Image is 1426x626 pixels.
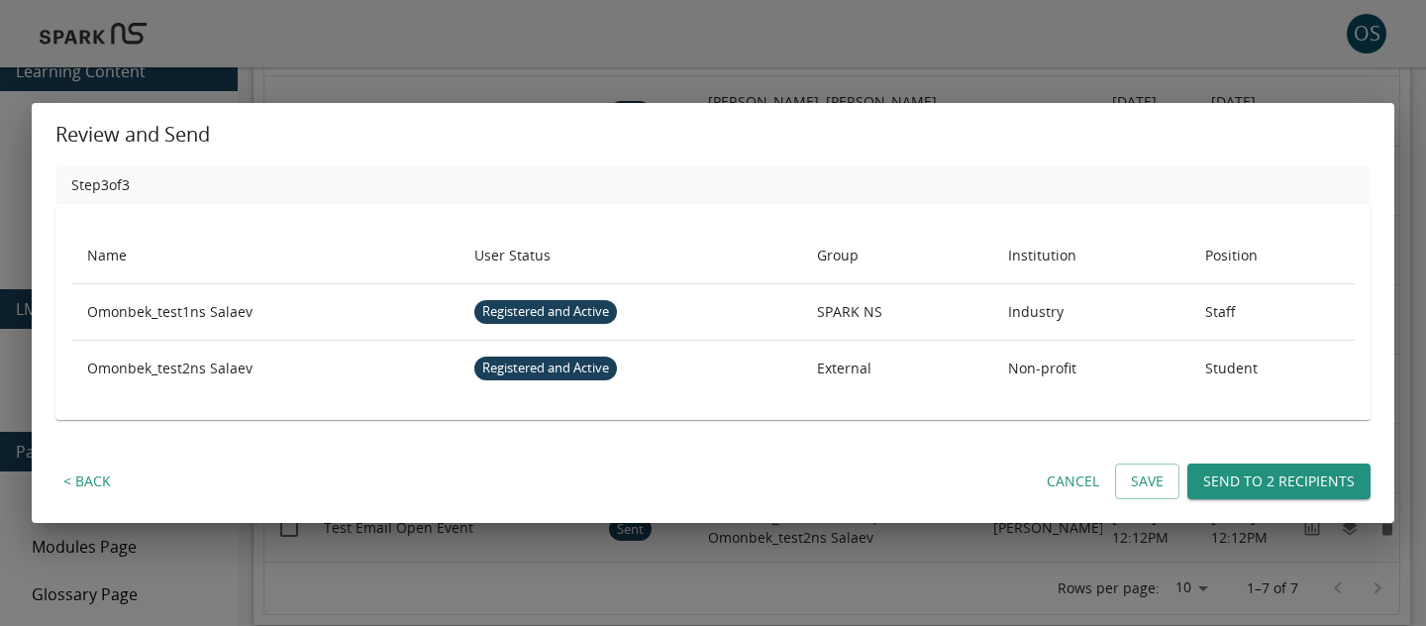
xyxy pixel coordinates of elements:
[71,174,1355,196] h6: Step 3 of 3
[71,283,458,340] th: Omonbek_test1ns Salaev
[1189,283,1355,340] td: Staff
[458,228,801,284] th: User Status
[801,283,992,340] td: SPARK NS
[992,283,1189,340] td: Industry
[32,103,1394,166] h2: Review and Send
[1189,228,1355,284] th: Position
[474,359,617,377] span: Registered and Active
[71,228,458,284] th: Name
[992,340,1189,396] td: Non-profit
[1189,340,1355,396] td: Student
[55,464,119,500] button: Back
[992,228,1189,284] th: Institution
[71,340,458,396] th: Omonbek_test2ns Salaev
[801,340,992,396] td: External
[1115,464,1179,500] button: Save
[474,302,617,321] span: Registered and Active
[1187,464,1371,500] button: Send
[1039,464,1107,500] button: Cancel
[801,228,992,284] th: Group
[71,228,1355,396] table: recipients table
